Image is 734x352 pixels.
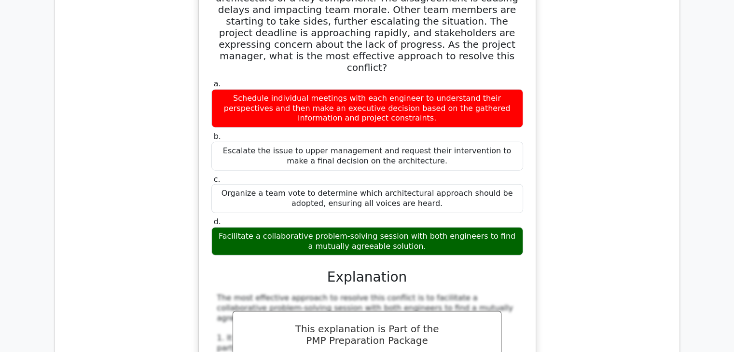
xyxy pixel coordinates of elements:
[217,269,517,285] h3: Explanation
[211,89,523,128] div: Schedule individual meetings with each engineer to understand their perspectives and then make an...
[214,79,221,88] span: a.
[214,217,221,226] span: d.
[214,175,221,184] span: c.
[211,184,523,213] div: Organize a team vote to determine which architectural approach should be adopted, ensuring all vo...
[211,142,523,171] div: Escalate the issue to upper management and request their intervention to make a final decision on...
[211,227,523,256] div: Facilitate a collaborative problem-solving session with both engineers to find a mutually agreeab...
[214,132,221,141] span: b.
